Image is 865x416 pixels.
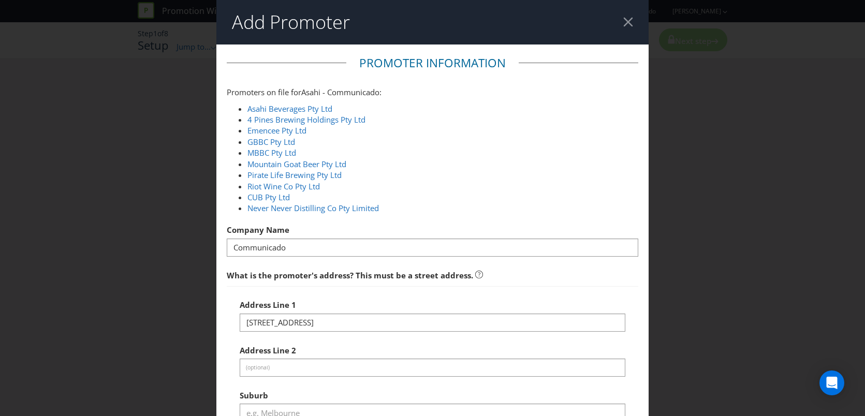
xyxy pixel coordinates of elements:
[232,12,350,33] h2: Add Promoter
[247,137,295,147] a: GBBC Pty Ltd
[247,103,332,114] a: Asahi Beverages Pty Ltd
[227,225,289,235] span: Company Name
[247,159,346,169] a: Mountain Goat Beer Pty Ltd
[247,170,342,180] a: Pirate Life Brewing Pty Ltd
[240,390,268,400] span: Suburb
[240,345,296,355] span: Address Line 2
[247,181,320,191] a: Riot Wine Co Pty Ltd
[819,370,844,395] div: Open Intercom Messenger
[301,87,379,97] span: Asahi - Communicado
[240,300,296,310] span: Address Line 1
[346,55,519,71] legend: Promoter Information
[247,125,306,136] a: Emencee Pty Ltd
[247,147,296,158] a: MBBC Pty Ltd
[247,203,379,213] a: Never Never Distilling Co Pty Limited
[227,239,639,257] input: e.g. Company Name
[227,87,301,97] span: Promoters on file for
[247,192,290,202] a: CUB Pty Ltd
[227,270,473,280] span: What is the promoter's address? This must be a street address.
[247,114,365,125] a: 4 Pines Brewing Holdings Pty Ltd
[379,87,382,97] span: :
